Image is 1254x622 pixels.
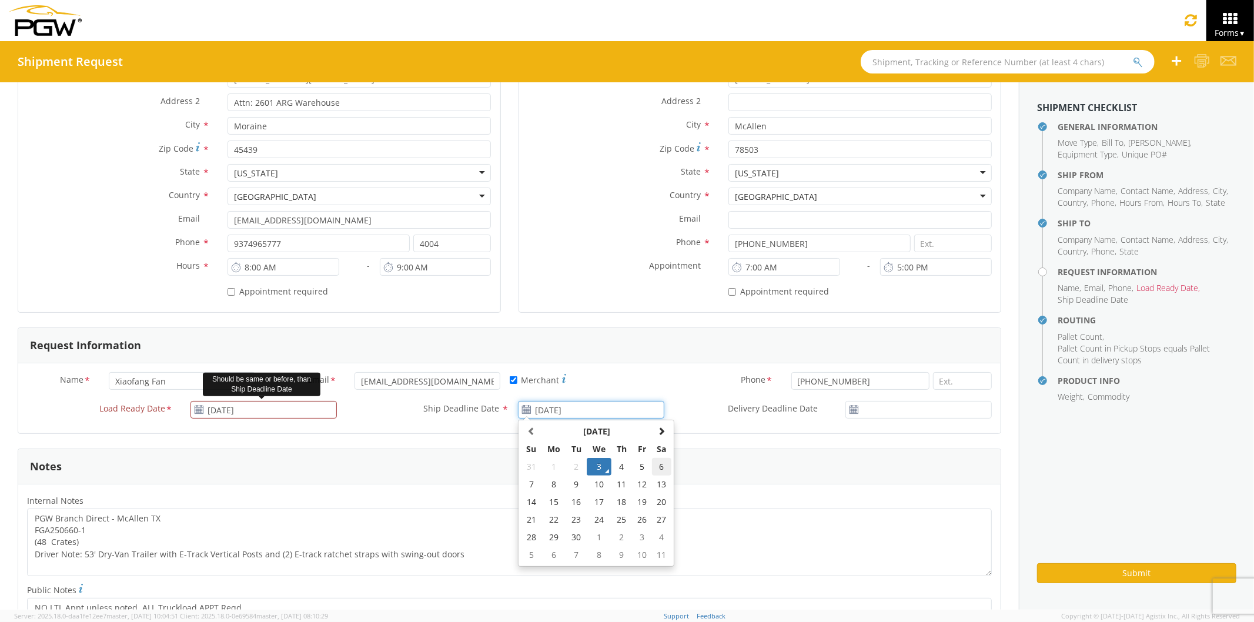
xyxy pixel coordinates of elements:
span: Load Ready Date [1136,282,1198,293]
span: Appointment [649,260,701,271]
span: Hours To [1168,197,1201,208]
span: Address 2 [661,95,701,106]
td: 3 [632,529,652,546]
li: , [1128,137,1192,149]
span: Ship Deadline Date [423,403,499,414]
span: Unique PO# [1122,149,1167,160]
td: 29 [541,529,566,546]
span: Pallet Count in Pickup Stops equals Pallet Count in delivery stops [1058,343,1210,366]
span: Forms [1215,27,1246,38]
div: [US_STATE] [234,168,278,179]
span: Move Type [1058,137,1097,148]
td: 21 [521,511,541,529]
span: Weight [1058,391,1083,402]
span: master, [DATE] 08:10:29 [256,611,328,620]
td: 18 [611,493,632,511]
span: Bill To [1102,137,1123,148]
span: Previous Month [527,427,536,435]
li: , [1058,185,1118,197]
div: [GEOGRAPHIC_DATA] [234,191,316,203]
td: 8 [587,546,611,564]
li: , [1213,234,1228,246]
h4: Shipment Request [18,55,123,68]
span: Hours [176,260,200,271]
td: 5 [521,546,541,564]
li: , [1058,391,1085,403]
td: 3 [587,458,611,476]
span: Country [1058,197,1086,208]
span: Commodity [1088,391,1129,402]
td: 26 [632,511,652,529]
h4: Product Info [1058,376,1236,385]
span: Phone [676,236,701,248]
h4: Routing [1058,316,1236,325]
input: Ext. [413,235,491,252]
td: 6 [541,546,566,564]
td: 7 [566,546,587,564]
li: , [1213,185,1228,197]
td: 10 [587,476,611,493]
span: City [1213,234,1226,245]
th: Su [521,440,541,458]
span: Public Notes [27,584,76,596]
td: 9 [611,546,632,564]
th: Fr [632,440,652,458]
span: Internal Notes [27,495,83,506]
td: 2 [611,529,632,546]
span: State [1206,197,1225,208]
span: - [867,260,870,271]
h4: Request Information [1058,267,1236,276]
td: 5 [632,458,652,476]
td: 6 [652,458,672,476]
img: pgw-form-logo-1aaa8060b1cc70fad034.png [9,5,82,36]
li: , [1136,282,1200,294]
li: , [1121,185,1175,197]
span: Load Ready Date [99,403,165,416]
span: Address 2 [160,95,200,106]
span: ▼ [1239,28,1246,38]
td: 20 [652,493,672,511]
li: , [1058,137,1099,149]
td: 11 [652,546,672,564]
span: State [180,166,200,177]
span: Zip Code [660,143,694,154]
span: [PERSON_NAME] [1128,137,1190,148]
strong: Shipment Checklist [1037,101,1137,114]
span: Country [670,189,701,200]
label: Merchant [510,372,566,386]
span: Pallet Count [1058,331,1102,342]
div: Should be same or before, than Ship Deadline Date [203,373,320,396]
h4: Ship To [1058,219,1236,228]
li: , [1119,197,1165,209]
td: 7 [521,476,541,493]
td: 15 [541,493,566,511]
li: , [1178,234,1210,246]
li: , [1084,282,1105,294]
div: [GEOGRAPHIC_DATA] [735,191,817,203]
input: Appointment required [228,288,235,296]
h3: Notes [30,461,62,473]
span: Phone [741,374,766,387]
li: , [1168,197,1203,209]
td: 19 [632,493,652,511]
span: Phone [1108,282,1132,293]
label: Appointment required [228,284,330,297]
input: Merchant [510,376,517,384]
span: Country [1058,246,1086,257]
td: 27 [652,511,672,529]
td: 13 [652,476,672,493]
div: [US_STATE] [735,168,779,179]
input: Appointment required [728,288,736,296]
span: Name [60,374,83,387]
li: , [1178,185,1210,197]
span: Company Name [1058,234,1116,245]
span: Phone [1091,197,1115,208]
li: , [1058,197,1088,209]
td: 22 [541,511,566,529]
td: 1 [541,458,566,476]
td: 16 [566,493,587,511]
td: 1 [587,529,611,546]
span: - [367,260,370,271]
th: Sa [652,440,672,458]
span: State [1119,246,1139,257]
